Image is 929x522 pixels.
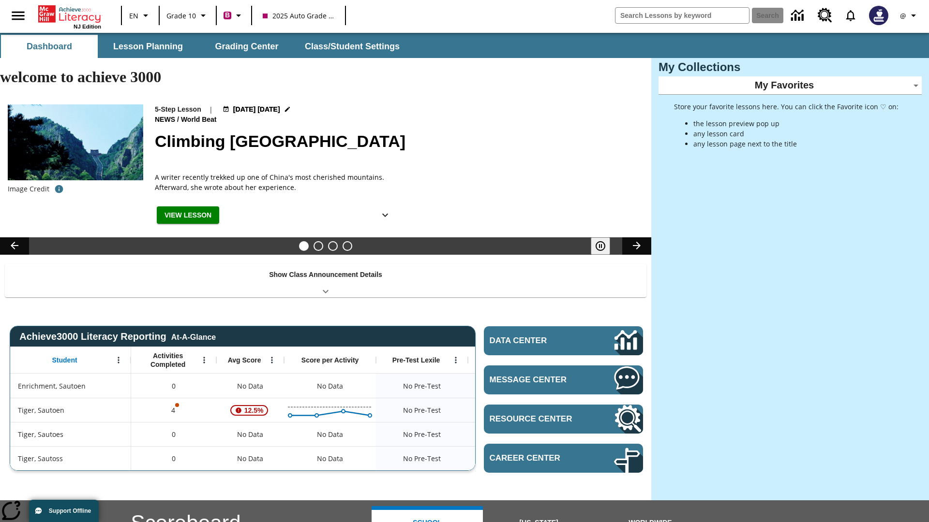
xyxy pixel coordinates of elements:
[392,356,440,364] span: Pre-Test Lexile
[490,375,585,385] span: Message Center
[220,7,248,24] button: Boost Class color is violet red. Change class color
[163,7,213,24] button: Grade: Grade 10, Select a grade
[299,241,309,251] button: Slide 1 Climbing Mount Tai
[301,356,359,364] span: Score per Activity
[591,237,610,255] button: Pause
[484,444,643,473] a: Career Center
[693,139,899,149] li: any lesson page next to the title
[240,402,268,419] span: 12.5%
[449,353,463,367] button: Open Menu
[209,104,213,115] span: |
[375,206,395,224] button: Show Details
[216,422,284,446] div: No Data, Tiger, Sautoes
[172,381,176,391] span: 0
[659,60,922,74] h3: My Collections
[228,356,261,364] span: Avg Score
[172,429,176,439] span: 0
[297,35,407,58] button: Class/Student Settings
[38,3,101,29] div: Home
[693,129,899,139] li: any lesson card
[312,449,348,468] div: No Data, Tiger, Sautoss
[233,104,280,115] span: [DATE] [DATE]
[19,331,216,342] span: Achieve3000 Literacy Reporting
[38,4,101,24] a: Home
[403,405,441,415] span: No Pre-Test, Tiger, Sautoen
[131,422,216,446] div: 0, Tiger, Sautoes
[155,115,177,125] span: News
[863,3,894,28] button: Select a new avatar
[18,405,64,415] span: Tiger, Sautoen
[693,118,899,129] li: the lesson preview pop up
[812,2,838,29] a: Resource Center, Will open in new tab
[403,381,441,391] span: No Pre-Test, Enrichment, Sautoen
[622,237,651,255] button: Lesson carousel, Next
[232,424,268,444] span: No Data
[468,422,560,446] div: No Data, Tiger, Sautoes
[484,405,643,434] a: Resource Center, Will open in new tab
[155,172,397,192] div: A writer recently trekked up one of China's most cherished mountains. Afterward, she wrote about ...
[403,453,441,464] span: No Pre-Test, Tiger, Sautoss
[5,264,646,297] div: Show Class Announcement Details
[198,35,295,58] button: Grading Center
[129,11,138,21] span: EN
[155,104,201,115] p: 5-Step Lesson
[403,429,441,439] span: No Pre-Test, Tiger, Sautoes
[155,129,640,154] h2: Climbing Mount Tai
[29,500,99,522] button: Support Offline
[468,398,560,422] div: No Data, Tiger, Sautoen
[591,237,620,255] div: Pause
[221,104,293,115] button: Jul 22 - Jun 30 Choose Dates
[197,353,211,367] button: Open Menu
[4,1,32,30] button: Open side menu
[490,336,581,346] span: Data Center
[674,101,899,112] p: Store your favorite lessons here. You can click the Favorite icon ♡ on:
[18,381,86,391] span: Enrichment, Sautoen
[484,326,643,355] a: Data Center
[232,449,268,468] span: No Data
[269,270,382,280] p: Show Class Announcement Details
[172,453,176,464] span: 0
[615,8,749,23] input: search field
[869,6,888,25] img: Avatar
[100,35,196,58] button: Lesson Planning
[131,374,216,398] div: 0, Enrichment, Sautoen
[490,414,585,424] span: Resource Center
[136,351,200,369] span: Activities Completed
[74,24,101,29] span: NJ Edition
[468,446,560,470] div: No Data, Tiger, Sautoss
[894,7,925,24] button: Profile/Settings
[125,7,156,24] button: Language: EN, Select a language
[171,331,216,342] div: At-A-Glance
[131,446,216,470] div: 0, Tiger, Sautoss
[18,453,63,464] span: Tiger, Sautoss
[181,115,219,125] span: World Beat
[265,353,279,367] button: Open Menu
[216,446,284,470] div: No Data, Tiger, Sautoss
[900,11,906,21] span: @
[785,2,812,29] a: Data Center
[484,365,643,394] a: Message Center
[8,184,49,194] p: Image Credit
[49,507,91,514] span: Support Offline
[49,180,69,198] button: Credit for photo and all related images: Public Domain/Charlie Fong
[52,356,77,364] span: Student
[468,374,560,398] div: No Data, Enrichment, Sautoen
[314,241,323,251] button: Slide 2 Defining Our Government's Purpose
[177,116,179,123] span: /
[343,241,352,251] button: Slide 4 Career Lesson
[166,11,196,21] span: Grade 10
[216,374,284,398] div: No Data, Enrichment, Sautoen
[18,429,63,439] span: Tiger, Sautoes
[232,376,268,396] span: No Data
[170,405,177,415] p: 4
[328,241,338,251] button: Slide 3 Pre-release lesson
[312,425,348,444] div: No Data, Tiger, Sautoes
[157,206,219,224] button: View Lesson
[312,377,348,396] div: No Data, Enrichment, Sautoen
[216,398,284,422] div: , 12.5%, Attention! This student's Average First Try Score of 12.5% is below 65%, Tiger, Sautoen
[131,398,216,422] div: 4, One or more Activity scores may be invalid., Tiger, Sautoen
[1,35,98,58] button: Dashboard
[111,353,126,367] button: Open Menu
[659,76,922,95] div: My Favorites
